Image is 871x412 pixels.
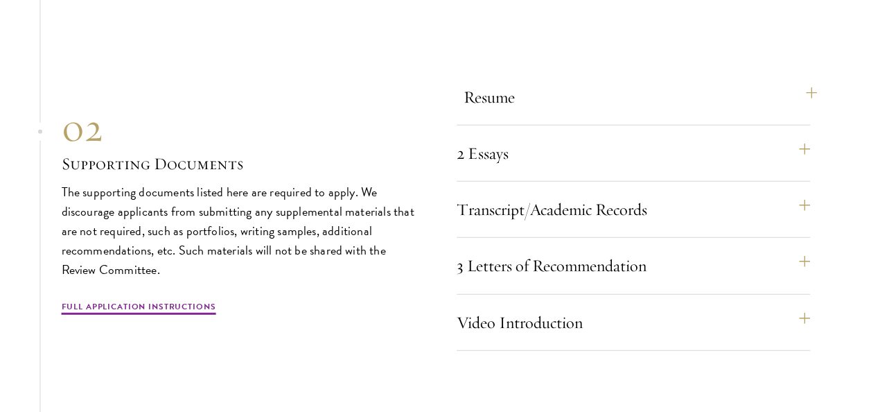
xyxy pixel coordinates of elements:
button: Video Introduction [457,306,810,339]
p: The supporting documents listed here are required to apply. We discourage applicants from submitt... [62,182,415,280]
h3: Supporting Documents [62,152,415,175]
a: Full Application Instructions [62,300,216,317]
button: 2 Essays [457,137,810,170]
button: 3 Letters of Recommendation [457,249,810,282]
button: Transcript/Academic Records [457,193,810,226]
div: 02 [62,103,415,152]
button: Resume [464,80,817,114]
